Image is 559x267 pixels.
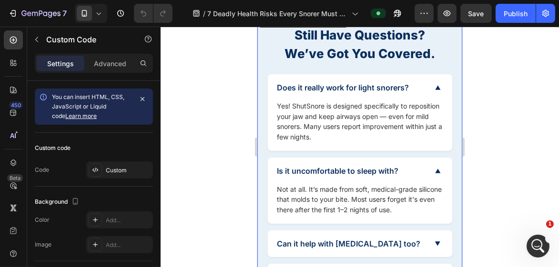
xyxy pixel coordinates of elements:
button: Save [460,4,492,23]
div: Add... [106,241,151,249]
p: 7 [62,8,67,19]
div: Custom code [35,144,71,152]
span: / [203,9,205,19]
button: Publish [496,4,536,23]
div: Code [35,166,49,174]
span: Save [468,10,484,18]
div: Image [35,240,51,249]
div: Color [35,216,50,224]
span: You can insert HTML, CSS, JavaScript or Liquid code [52,93,124,119]
iframe: Intercom live chat [527,235,549,257]
summary: Is it uncomfortable to sleep with? [10,131,195,158]
div: Publish [504,9,528,19]
div: Undo/Redo [134,4,173,23]
div: Beta [7,174,23,182]
summary: How long does one device last? [10,237,195,264]
div: Background [35,196,81,208]
summary: Can it help with [MEDICAL_DATA] too? [10,204,195,230]
div: Add... [106,216,151,225]
a: Learn more [65,112,97,119]
p: Custom Code [46,34,127,45]
p: Advanced [94,59,126,69]
button: 7 [4,4,71,23]
div: 450 [9,101,23,109]
iframe: Intercom notifications message [368,175,559,241]
p: Yes! ShutSnore is designed specifically to reposition your jaw and keep airways open — even for m... [10,74,195,124]
iframe: To enrich screen reader interactions, please activate Accessibility in Grammarly extension settings [257,27,462,267]
span: 7 Deadly Health Risks Every Snorer Must Know (Before It's Too Late) [207,9,348,19]
p: Settings [47,59,74,69]
span: 1 [546,220,554,228]
summary: Does it really work for light snorers? [10,48,195,74]
div: Custom [106,166,151,175]
p: Not at all. It’s made from soft, medical-grade silicone that molds to your bite. Most users forge... [10,158,195,197]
